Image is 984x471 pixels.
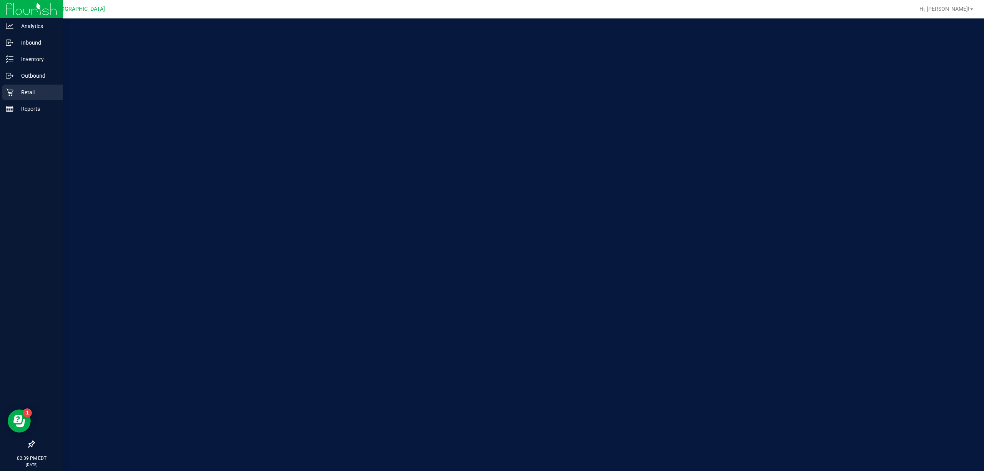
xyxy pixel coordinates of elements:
[52,6,105,12] span: [GEOGRAPHIC_DATA]
[13,22,60,31] p: Analytics
[3,455,60,462] p: 02:39 PM EDT
[13,88,60,97] p: Retail
[6,72,13,80] inline-svg: Outbound
[6,22,13,30] inline-svg: Analytics
[6,105,13,113] inline-svg: Reports
[3,462,60,468] p: [DATE]
[8,409,31,433] iframe: Resource center
[6,88,13,96] inline-svg: Retail
[919,6,969,12] span: Hi, [PERSON_NAME]!
[6,55,13,63] inline-svg: Inventory
[23,408,32,418] iframe: Resource center unread badge
[13,71,60,80] p: Outbound
[13,38,60,47] p: Inbound
[13,55,60,64] p: Inventory
[13,104,60,113] p: Reports
[6,39,13,47] inline-svg: Inbound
